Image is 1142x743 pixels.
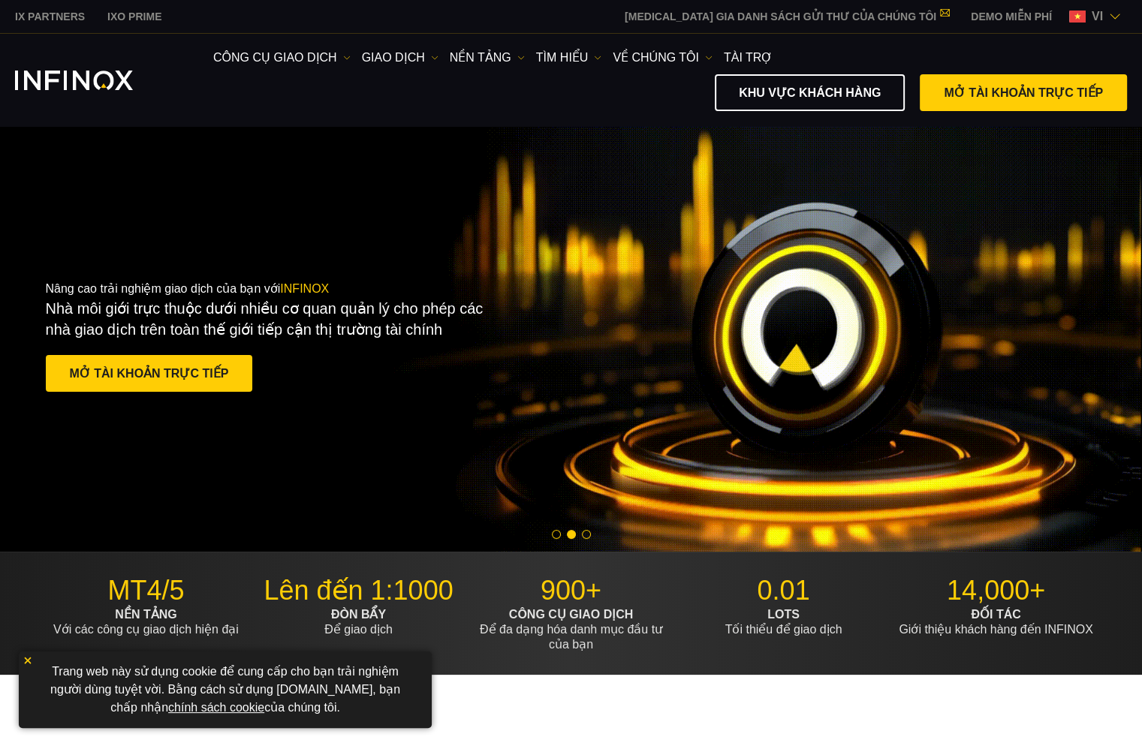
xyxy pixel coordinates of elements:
a: [MEDICAL_DATA] GIA DANH SÁCH GỬI THƯ CỦA CHÚNG TÔI [613,11,960,23]
p: Tối thiểu để giao dịch [683,607,884,637]
span: INFINOX [280,282,329,295]
a: VỀ CHÚNG TÔI [613,49,713,67]
a: công cụ giao dịch [213,49,351,67]
a: INFINOX Logo [15,71,168,90]
p: 14,000+ [896,574,1097,607]
span: vi [1086,8,1109,26]
a: chính sách cookie [168,701,264,714]
p: Trang web này sử dụng cookie để cung cấp cho bạn trải nghiệm người dùng tuyệt vời. Bằng cách sử d... [26,659,424,720]
a: Tài trợ [724,49,773,67]
a: INFINOX [96,9,173,25]
p: Với các công cụ giao dịch hiện đại [46,607,247,637]
p: 0.01 [683,574,884,607]
a: GIAO DỊCH [362,49,438,67]
strong: ĐỐI TÁC [971,608,1020,621]
p: Để đa dạng hóa danh mục đầu tư của bạn [471,607,672,652]
p: 900+ [471,574,672,607]
img: yellow close icon [23,655,33,666]
p: Lên đến 1:1000 [258,574,460,607]
span: Go to slide 1 [552,530,561,539]
span: Go to slide 2 [567,530,576,539]
p: Giới thiệu khách hàng đến INFINOX [896,607,1097,637]
a: KHU VỰC KHÁCH HÀNG [715,74,905,111]
div: Nâng cao trải nghiệm giao dịch của bạn với [46,257,603,420]
p: Để giao dịch [258,607,460,637]
a: NỀN TẢNG [450,49,525,67]
a: INFINOX MENU [960,9,1063,25]
p: Nhà môi giới trực thuộc dưới nhiều cơ quan quản lý cho phép các nhà giao dịch trên toàn thế giới ... [46,298,492,340]
span: Go to slide 3 [582,530,591,539]
a: MỞ TÀI KHOẢN TRỰC TIẾP [46,355,253,392]
strong: ĐÒN BẨY [331,608,386,621]
strong: LOTS [767,608,800,621]
p: MT4/5 [46,574,247,607]
strong: CÔNG CỤ GIAO DỊCH [509,608,633,621]
strong: NỀN TẢNG [115,608,176,621]
a: INFINOX [4,9,96,25]
a: Tìm hiểu [536,49,602,67]
a: MỞ TÀI KHOẢN TRỰC TIẾP [920,74,1127,111]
